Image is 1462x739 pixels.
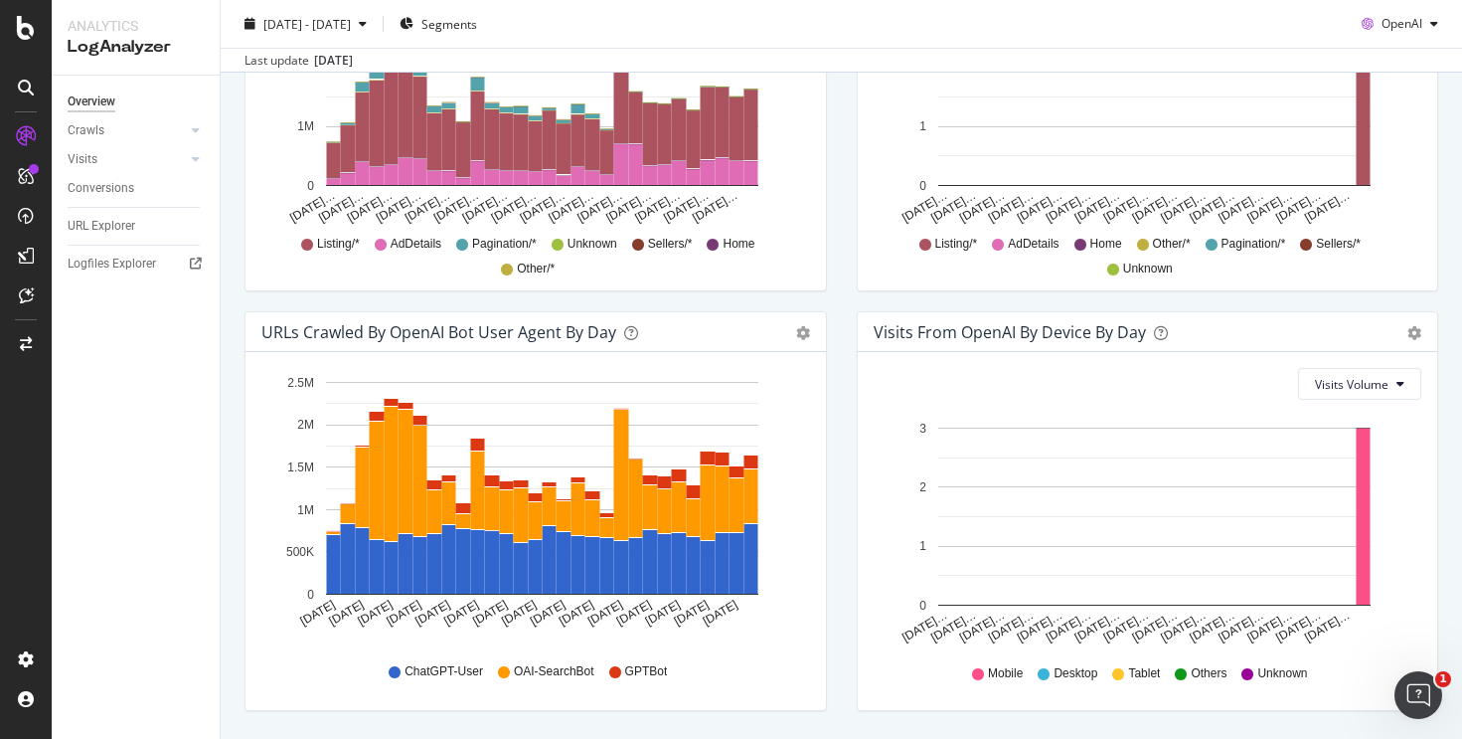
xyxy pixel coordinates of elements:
[237,8,375,40] button: [DATE] - [DATE]
[1354,8,1446,40] button: OpenAI
[68,149,186,170] a: Visits
[287,461,314,474] text: 1.5M
[919,599,926,613] text: 0
[68,36,204,59] div: LogAnalyzer
[672,598,712,629] text: [DATE]
[796,326,810,340] div: gear
[317,236,360,253] span: Listing/*
[307,588,314,602] text: 0
[244,52,353,70] div: Last update
[585,598,625,629] text: [DATE]
[701,598,740,629] text: [DATE]
[286,545,314,559] text: 500K
[528,598,568,629] text: [DATE]
[919,540,926,554] text: 1
[68,178,206,199] a: Conversions
[1191,665,1226,682] span: Others
[297,419,314,433] text: 2M
[723,236,754,253] span: Home
[472,236,537,253] span: Pagination/*
[355,598,395,629] text: [DATE]
[392,8,485,40] button: Segments
[297,61,314,75] text: 2M
[919,179,926,193] text: 0
[68,16,204,36] div: Analytics
[1298,368,1421,400] button: Visits Volume
[919,480,926,494] text: 2
[919,422,926,436] text: 3
[68,120,104,141] div: Crawls
[68,92,115,112] div: Overview
[919,61,926,75] text: 2
[384,598,423,629] text: [DATE]
[517,261,555,277] span: Other/*
[1381,15,1422,32] span: OpenAI
[412,598,452,629] text: [DATE]
[421,15,477,32] span: Segments
[68,92,206,112] a: Overview
[298,598,338,629] text: [DATE]
[614,598,654,629] text: [DATE]
[68,216,135,237] div: URL Explorer
[1257,665,1307,682] span: Unknown
[1316,236,1361,253] span: Sellers/*
[988,665,1023,682] span: Mobile
[68,120,186,141] a: Crawls
[391,236,441,253] span: AdDetails
[557,598,596,629] text: [DATE]
[261,322,616,342] div: URLs Crawled by OpenAI bot User Agent By Day
[1315,376,1388,393] span: Visits Volume
[1123,261,1173,277] span: Unknown
[263,15,351,32] span: [DATE] - [DATE]
[1153,236,1191,253] span: Other/*
[1128,665,1160,682] span: Tablet
[499,598,539,629] text: [DATE]
[514,663,594,680] span: OAI-SearchBot
[307,179,314,193] text: 0
[441,598,481,629] text: [DATE]
[1090,236,1122,253] span: Home
[297,503,314,517] text: 1M
[1054,665,1097,682] span: Desktop
[568,236,617,253] span: Unknown
[68,254,206,275] a: Logfiles Explorer
[1008,236,1058,253] span: AdDetails
[874,416,1414,647] svg: A chart.
[935,236,978,253] span: Listing/*
[643,598,683,629] text: [DATE]
[68,216,206,237] a: URL Explorer
[1435,671,1451,687] span: 1
[68,149,97,170] div: Visits
[327,598,367,629] text: [DATE]
[314,52,353,70] div: [DATE]
[261,368,802,645] svg: A chart.
[470,598,510,629] text: [DATE]
[648,236,693,253] span: Sellers/*
[287,376,314,390] text: 2.5M
[405,663,483,680] span: ChatGPT-User
[1407,326,1421,340] div: gear
[919,120,926,134] text: 1
[1394,671,1442,719] iframe: Intercom live chat
[68,254,156,275] div: Logfiles Explorer
[625,663,668,680] span: GPTBot
[297,120,314,134] text: 1M
[68,178,134,199] div: Conversions
[1221,236,1286,253] span: Pagination/*
[874,322,1146,342] div: Visits From OpenAI By Device By Day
